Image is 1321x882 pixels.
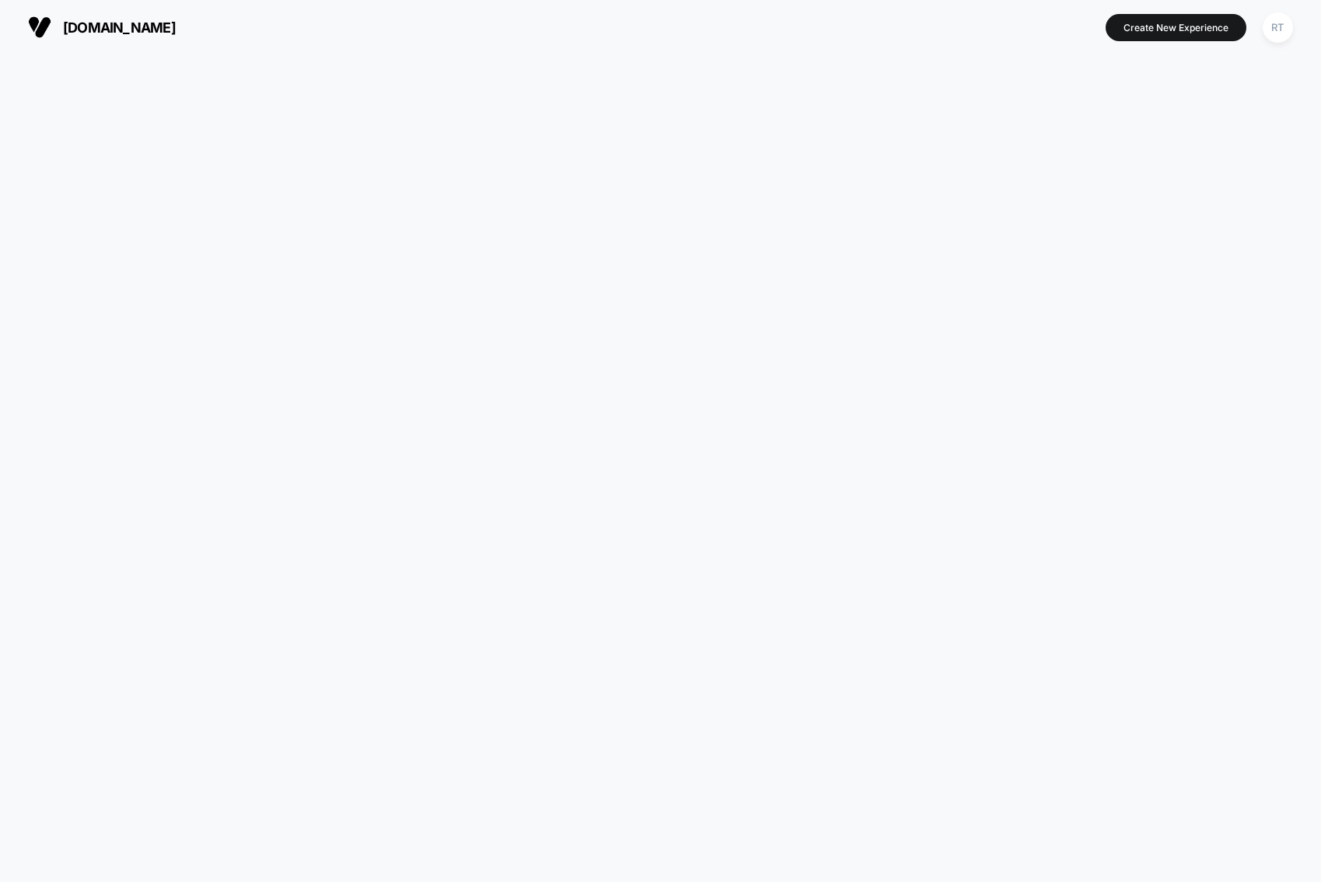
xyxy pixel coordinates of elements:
span: [DOMAIN_NAME] [63,19,176,36]
img: Visually logo [28,16,51,39]
button: RT [1258,12,1298,44]
div: RT [1263,12,1293,43]
button: Create New Experience [1106,14,1246,41]
button: [DOMAIN_NAME] [23,15,180,40]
